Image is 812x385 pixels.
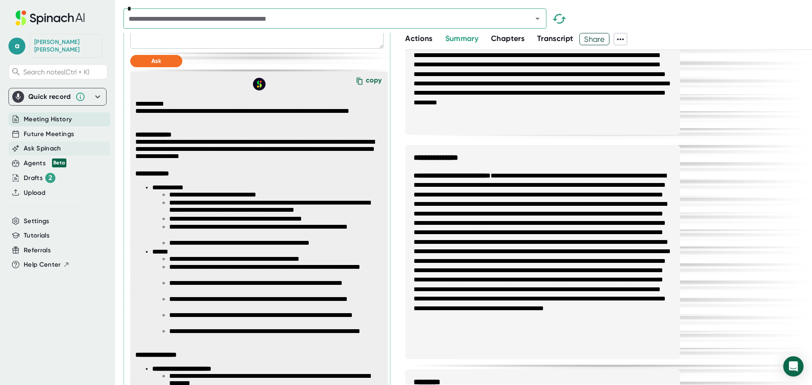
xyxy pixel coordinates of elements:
button: Future Meetings [24,129,74,139]
div: Open Intercom Messenger [783,356,804,377]
button: Meeting History [24,115,72,124]
div: Agents [24,158,66,168]
span: Actions [405,34,432,43]
button: Transcript [537,33,573,44]
button: Actions [405,33,432,44]
button: Chapters [491,33,524,44]
span: Search notes (Ctrl + K) [23,68,89,76]
div: Quick record [12,88,103,105]
button: Upload [24,188,45,198]
button: Open [532,13,543,25]
span: Ask [151,57,161,65]
button: Share [579,33,609,45]
button: Agents Beta [24,158,66,168]
button: Referrals [24,246,51,255]
div: Amanda Koch [34,38,98,53]
span: Summary [445,34,478,43]
div: 2 [45,173,55,183]
button: Help Center [24,260,70,270]
span: Transcript [537,34,573,43]
button: Ask [130,55,182,67]
div: Beta [52,158,66,167]
span: Help Center [24,260,61,270]
button: Drafts 2 [24,173,55,183]
span: a [8,38,25,55]
div: copy [366,76,381,87]
button: Ask Spinach [24,144,61,153]
span: Share [580,32,609,46]
div: Drafts [24,173,55,183]
div: Quick record [28,93,71,101]
button: Tutorials [24,231,49,240]
button: Settings [24,216,49,226]
button: Summary [445,33,478,44]
span: Chapters [491,34,524,43]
